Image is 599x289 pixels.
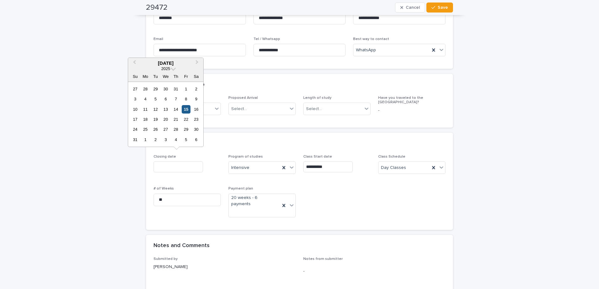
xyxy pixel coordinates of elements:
div: Choose Thursday, August 14th, 2025 [172,105,180,114]
div: Choose Tuesday, August 26th, 2025 [151,125,160,134]
div: Choose Saturday, September 6th, 2025 [192,135,201,144]
span: Best way to contact [353,37,389,41]
div: Choose Wednesday, August 27th, 2025 [161,125,170,134]
div: Choose Wednesday, July 30th, 2025 [161,85,170,93]
div: Choose Saturday, August 2nd, 2025 [192,85,201,93]
div: Choose Thursday, August 28th, 2025 [172,125,180,134]
span: Payment plan [228,187,253,190]
div: Select... [306,106,322,112]
div: We [161,72,170,81]
div: Choose Saturday, August 30th, 2025 [192,125,201,134]
div: Choose Monday, July 28th, 2025 [141,85,149,93]
span: Program of studies [228,155,263,159]
span: 20 weeks - 6 payments [231,195,278,208]
button: Previous Month [129,58,139,68]
div: Choose Saturday, August 16th, 2025 [192,105,201,114]
button: Next Month [193,58,203,68]
button: Cancel [395,3,425,13]
div: Choose Sunday, August 31st, 2025 [131,135,139,144]
div: Tu [151,72,160,81]
div: Choose Tuesday, July 29th, 2025 [151,85,160,93]
div: Choose Wednesday, September 3rd, 2025 [161,135,170,144]
div: Choose Tuesday, August 5th, 2025 [151,95,160,103]
div: Choose Monday, August 4th, 2025 [141,95,149,103]
div: Choose Thursday, September 4th, 2025 [172,135,180,144]
div: Choose Monday, August 18th, 2025 [141,115,149,124]
div: Choose Friday, August 22nd, 2025 [182,115,190,124]
span: Proposed Arrival [228,96,258,100]
div: Choose Monday, August 11th, 2025 [141,105,149,114]
span: Closing date [154,155,176,159]
div: Choose Monday, September 1st, 2025 [141,135,149,144]
button: Save [426,3,453,13]
p: - [303,268,445,275]
div: Choose Saturday, August 9th, 2025 [192,95,201,103]
div: Choose Thursday, August 7th, 2025 [172,95,180,103]
div: Su [131,72,139,81]
p: [PERSON_NAME] [154,264,296,270]
span: WhatsApp [356,47,376,53]
div: Select... [231,106,247,112]
span: Have you traveled to the [GEOGRAPHIC_DATA]? [378,96,423,104]
div: Choose Friday, August 8th, 2025 [182,95,190,103]
div: Choose Thursday, July 31st, 2025 [172,85,180,93]
div: Fr [182,72,190,81]
div: Th [172,72,180,81]
span: Cancel [406,5,420,10]
div: Choose Friday, August 15th, 2025 [182,105,190,114]
span: Notes from submitter [303,257,343,261]
div: Choose Sunday, August 3rd, 2025 [131,95,139,103]
div: Choose Wednesday, August 6th, 2025 [161,95,170,103]
div: Choose Friday, August 29th, 2025 [182,125,190,134]
span: Save [438,5,448,10]
span: Length of study [303,96,331,100]
div: Choose Wednesday, August 13th, 2025 [161,105,170,114]
div: Choose Sunday, August 24th, 2025 [131,125,139,134]
h2: Notes and Comments [154,242,210,249]
div: Mo [141,72,149,81]
h2: 29472 [146,3,168,12]
div: Choose Sunday, August 10th, 2025 [131,105,139,114]
div: Choose Sunday, August 17th, 2025 [131,115,139,124]
div: month 2025-08 [130,84,201,145]
span: Email [154,37,163,41]
div: [DATE] [128,60,203,66]
span: 2025 [161,66,170,71]
span: Day Classes [381,165,406,171]
span: # of Weeks [154,187,174,190]
span: Intensive [231,165,249,171]
div: Choose Friday, September 5th, 2025 [182,135,190,144]
div: Sa [192,72,201,81]
span: Class Schedule [378,155,405,159]
p: - [378,107,445,114]
div: Choose Tuesday, August 12th, 2025 [151,105,160,114]
div: Choose Tuesday, September 2nd, 2025 [151,135,160,144]
span: Submitted by [154,257,178,261]
div: Choose Friday, August 1st, 2025 [182,85,190,93]
div: Choose Monday, August 25th, 2025 [141,125,149,134]
div: Choose Tuesday, August 19th, 2025 [151,115,160,124]
div: Choose Thursday, August 21st, 2025 [172,115,180,124]
div: Choose Saturday, August 23rd, 2025 [192,115,201,124]
span: Tel / Whatsapp [253,37,280,41]
div: Choose Wednesday, August 20th, 2025 [161,115,170,124]
div: Choose Sunday, July 27th, 2025 [131,85,139,93]
span: Class Start date [303,155,332,159]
